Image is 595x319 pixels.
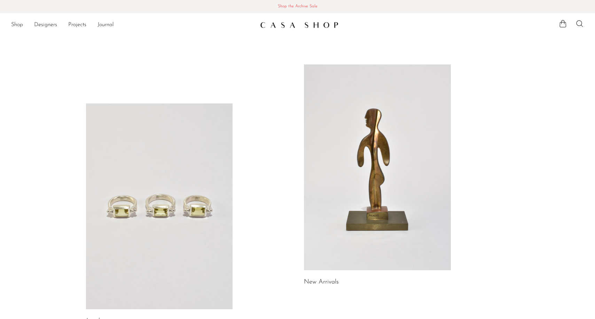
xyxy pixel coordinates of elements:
a: New Arrivals [304,279,339,285]
a: Designers [34,21,57,30]
a: Projects [68,21,86,30]
ul: NEW HEADER MENU [11,19,255,31]
a: Shop [11,21,23,30]
span: Shop the Archive Sale [6,3,589,10]
a: Journal [97,21,114,30]
nav: Desktop navigation [11,19,255,31]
